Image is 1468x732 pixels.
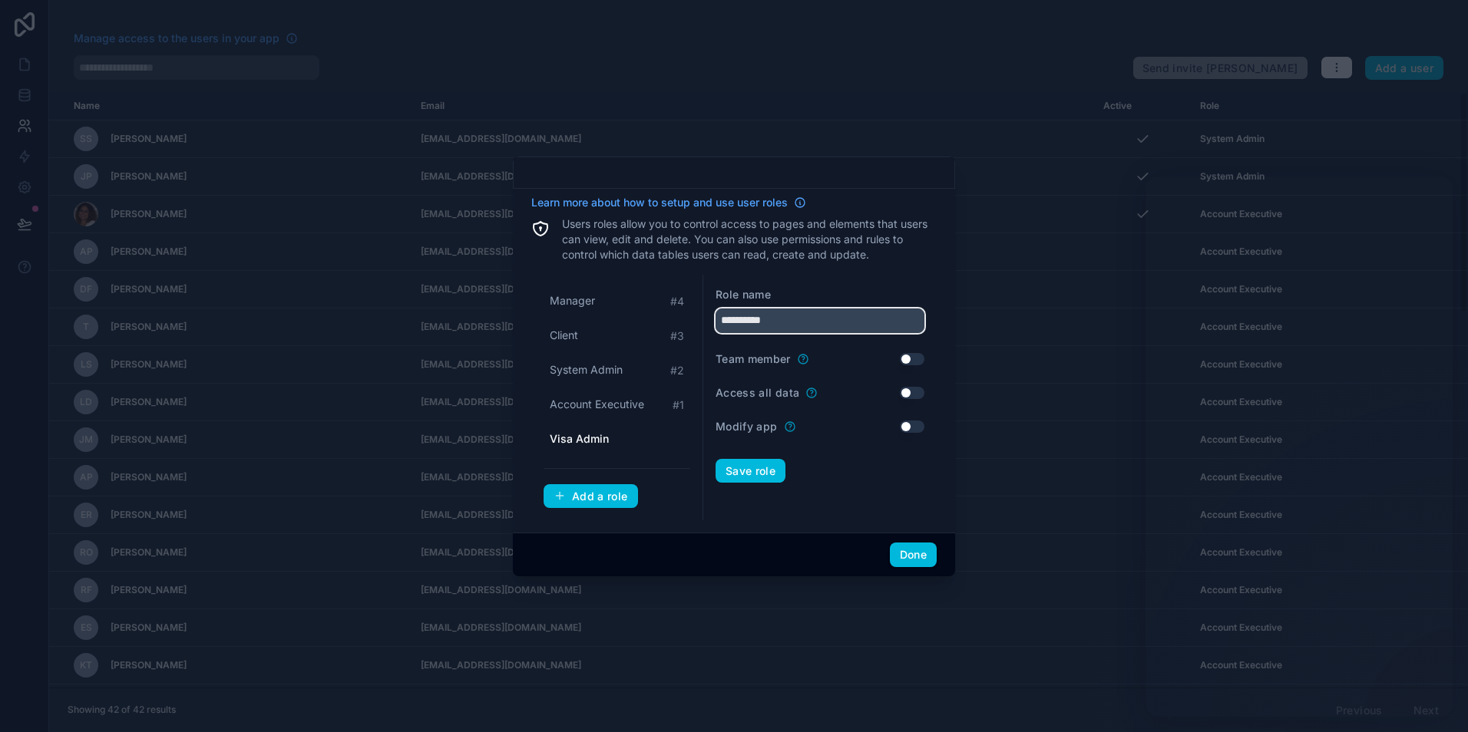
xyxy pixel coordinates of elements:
[531,195,806,210] a: Learn more about how to setup and use user roles
[550,362,623,378] span: System Admin
[673,397,684,413] span: # 1
[670,294,684,309] span: # 4
[554,490,628,503] div: Add a role
[670,328,684,344] span: # 3
[531,195,788,210] span: Learn more about how to setup and use user roles
[550,328,578,343] span: Client
[716,351,791,367] label: Team member
[544,484,638,509] button: Add a role
[550,431,609,447] span: Visa Admin
[1146,176,1453,717] iframe: Intercom live chat
[890,542,937,567] button: Done
[716,419,778,434] label: Modify app
[550,397,644,412] span: Account Executive
[670,363,684,378] span: # 2
[716,287,771,302] label: Role name
[716,385,799,401] label: Access all data
[562,216,937,262] p: Users roles allow you to control access to pages and elements that users can view, edit and delet...
[550,293,595,308] span: Manager
[716,459,785,483] button: Save role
